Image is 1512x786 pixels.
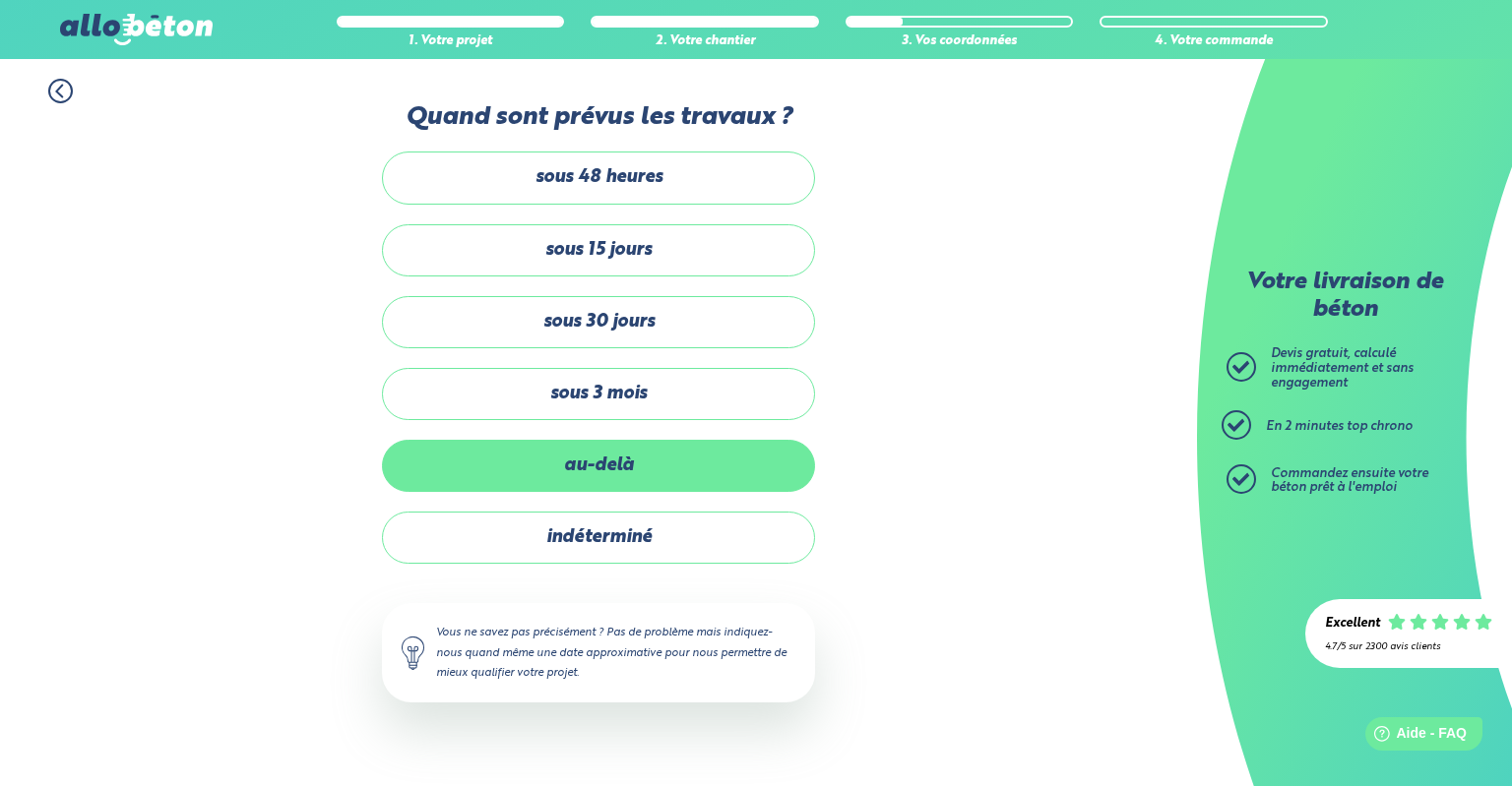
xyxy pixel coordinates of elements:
[591,34,819,49] div: 2. Votre chantier
[337,34,565,49] div: 1. Votre projet
[60,14,212,45] img: allobéton
[382,103,815,132] label: Quand sont prévus les travaux ?
[846,34,1074,49] div: 3. Vos coordonnées
[1337,709,1490,764] iframe: Help widget launcher
[382,440,815,492] label: au-delà
[382,224,815,276] label: sous 15 jours
[382,368,815,420] label: sous 3 mois
[382,512,815,564] label: indéterminé
[382,603,815,701] div: Vous ne savez pas précisément ? Pas de problème mais indiquez-nous quand même une date approximat...
[382,151,815,204] label: sous 48 heures
[1100,34,1328,49] div: 4. Votre commande
[382,296,815,348] label: sous 30 jours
